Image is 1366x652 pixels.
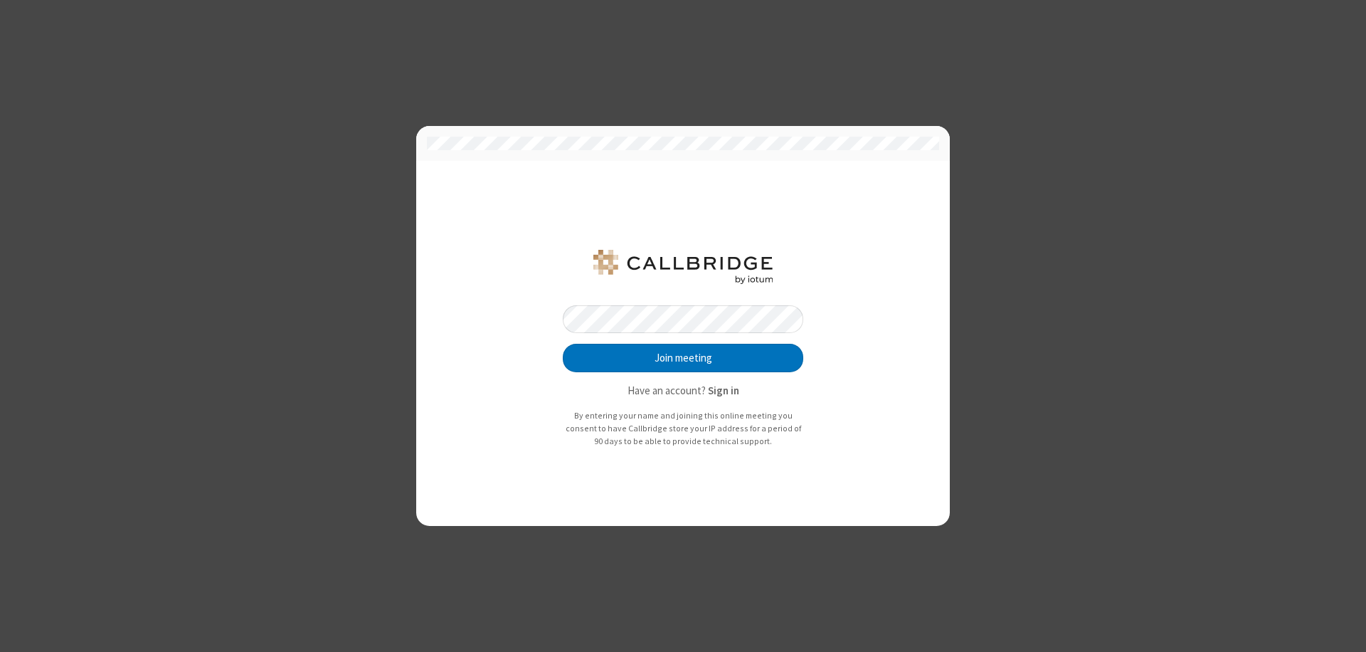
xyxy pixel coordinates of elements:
button: Join meeting [563,344,803,372]
p: Have an account? [563,383,803,399]
strong: Sign in [708,384,739,397]
p: By entering your name and joining this online meeting you consent to have Callbridge store your I... [563,409,803,447]
img: QA Selenium DO NOT DELETE OR CHANGE [591,250,775,284]
button: Sign in [708,383,739,399]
